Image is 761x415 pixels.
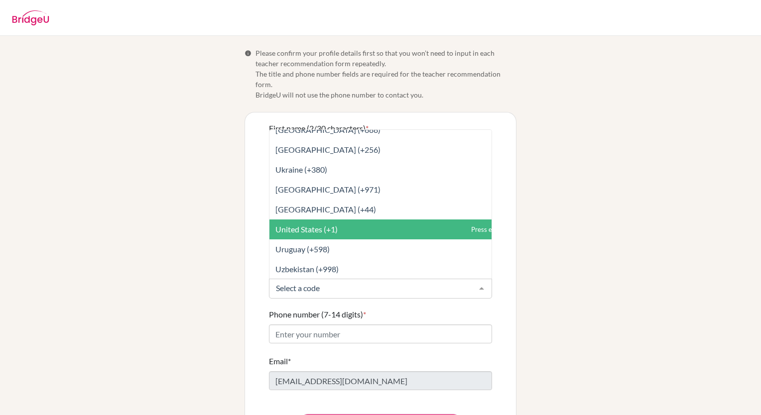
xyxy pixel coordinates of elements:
input: Enter your number [269,324,492,343]
input: Select a code [273,283,472,293]
label: First name (2/30 characters) [269,122,369,134]
span: [GEOGRAPHIC_DATA] (+44) [275,205,376,214]
span: Uzbekistan (+998) [275,264,339,274]
label: Phone number (7-14 digits) [269,309,366,320]
span: [GEOGRAPHIC_DATA] (+688) [275,125,380,134]
span: [GEOGRAPHIC_DATA] (+256) [275,145,380,154]
span: Please confirm your profile details first so that you won’t need to input in each teacher recomme... [255,48,516,100]
span: Uruguay (+598) [275,244,330,254]
span: [GEOGRAPHIC_DATA] (+971) [275,185,380,194]
span: Ukraine (+380) [275,165,327,174]
span: United States (+1) [275,224,338,234]
img: BridgeU logo [12,10,49,25]
span: Info [245,50,252,57]
label: Email* [269,355,291,367]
